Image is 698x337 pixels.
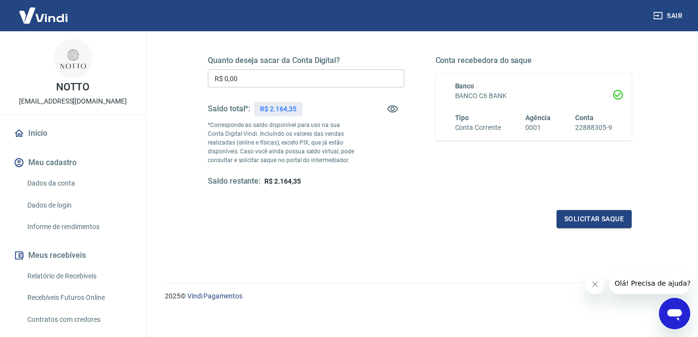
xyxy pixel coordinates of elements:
[23,266,134,286] a: Relatório de Recebíveis
[6,7,82,15] span: Olá! Precisa de ajuda?
[455,114,469,122] span: Tipo
[260,104,296,114] p: R$ 2.164,35
[557,210,632,228] button: Solicitar saque
[208,121,355,165] p: *Corresponde ao saldo disponível para uso na sua Conta Digital Vindi. Incluindo os valores das ve...
[12,152,134,173] button: Meu cadastro
[208,56,404,65] h5: Quanto deseja sacar da Conta Digital?
[455,82,475,90] span: Banco
[609,273,690,294] iframe: Mensagem da empresa
[56,82,90,92] p: NOTTO
[659,298,690,329] iframe: Botão para abrir a janela de mensagens
[525,114,551,122] span: Agência
[12,245,134,266] button: Meus recebíveis
[208,104,250,114] h5: Saldo total*:
[23,173,134,193] a: Dados da conta
[23,288,134,308] a: Recebíveis Futuros Online
[651,7,686,25] button: Sair
[12,123,134,144] a: Início
[23,217,134,237] a: Informe de rendimentos
[208,176,260,187] h5: Saldo restante:
[187,292,242,300] a: Vindi Pagamentos
[575,123,612,133] h6: 22888305-9
[575,114,594,122] span: Conta
[12,0,75,30] img: Vindi
[436,56,632,65] h5: Conta recebedora do saque
[23,195,134,215] a: Dados de login
[19,96,127,106] p: [EMAIL_ADDRESS][DOMAIN_NAME]
[23,310,134,330] a: Contratos com credores
[264,177,300,185] span: R$ 2.164,35
[455,91,613,101] h6: BANCO C6 BANK
[165,291,675,301] p: 2025 ©
[455,123,501,133] h6: Conta Corrente
[585,274,605,294] iframe: Fechar mensagem
[525,123,551,133] h6: 0001
[54,39,93,78] img: 9c30b784-e4ac-4ad2-bb47-d324ff0a1fee.jpeg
